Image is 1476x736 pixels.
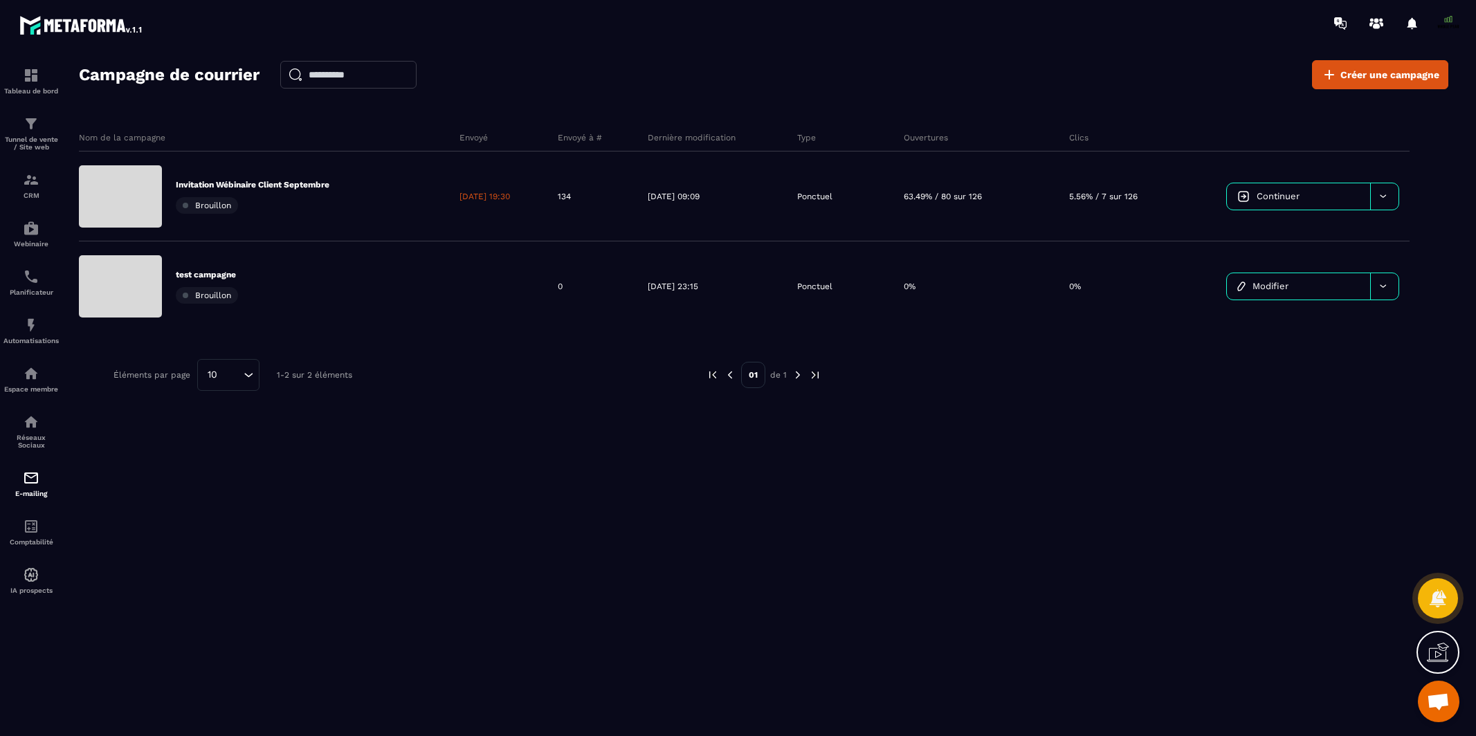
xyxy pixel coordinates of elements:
[23,365,39,382] img: automations
[797,191,832,202] p: Ponctuel
[1418,681,1459,722] a: Ouvrir le chat
[3,210,59,258] a: automationsautomationsWebinaire
[3,337,59,344] p: Automatisations
[792,369,804,381] img: next
[277,370,352,380] p: 1-2 sur 2 éléments
[113,370,190,380] p: Éléments par page
[648,191,700,202] p: [DATE] 09:09
[707,369,719,381] img: prev
[1237,282,1246,291] img: icon
[23,67,39,84] img: formation
[23,567,39,583] img: automations
[3,385,59,393] p: Espace membre
[3,240,59,248] p: Webinaire
[3,105,59,161] a: formationformationTunnel de vente / Site web
[3,192,59,199] p: CRM
[3,587,59,594] p: IA prospects
[176,179,329,190] p: Invitation Wébinaire Client Septembre
[79,132,165,143] p: Nom de la campagne
[1252,281,1288,291] span: Modifier
[797,132,816,143] p: Type
[3,538,59,546] p: Comptabilité
[19,12,144,37] img: logo
[3,258,59,306] a: schedulerschedulerPlanificateur
[459,132,488,143] p: Envoyé
[741,362,765,388] p: 01
[23,116,39,132] img: formation
[3,403,59,459] a: social-networksocial-networkRéseaux Sociaux
[203,367,222,383] span: 10
[3,161,59,210] a: formationformationCRM
[23,172,39,188] img: formation
[1312,60,1448,89] a: Créer une campagne
[23,317,39,333] img: automations
[904,191,982,202] p: 63.49% / 80 sur 126
[176,269,238,280] p: test campagne
[3,136,59,151] p: Tunnel de vente / Site web
[1069,191,1138,202] p: 5.56% / 7 sur 126
[3,459,59,508] a: emailemailE-mailing
[1069,132,1088,143] p: Clics
[724,369,736,381] img: prev
[3,288,59,296] p: Planificateur
[3,355,59,403] a: automationsautomationsEspace membre
[904,132,948,143] p: Ouvertures
[195,291,231,300] span: Brouillon
[1227,273,1370,300] a: Modifier
[23,518,39,535] img: accountant
[3,57,59,105] a: formationformationTableau de bord
[1227,183,1370,210] a: Continuer
[809,369,821,381] img: next
[1237,190,1250,203] img: icon
[222,367,240,383] input: Search for option
[558,132,602,143] p: Envoyé à #
[558,191,571,202] p: 134
[195,201,231,210] span: Brouillon
[3,490,59,497] p: E-mailing
[1340,68,1439,82] span: Créer une campagne
[3,306,59,355] a: automationsautomationsAutomatisations
[648,281,698,292] p: [DATE] 23:15
[3,508,59,556] a: accountantaccountantComptabilité
[23,470,39,486] img: email
[3,87,59,95] p: Tableau de bord
[23,220,39,237] img: automations
[23,414,39,430] img: social-network
[648,132,736,143] p: Dernière modification
[770,369,787,380] p: de 1
[1257,191,1300,201] span: Continuer
[558,281,563,292] p: 0
[79,61,259,89] h2: Campagne de courrier
[23,268,39,285] img: scheduler
[797,281,832,292] p: Ponctuel
[904,281,915,292] p: 0%
[459,191,510,202] p: [DATE] 19:30
[197,359,259,391] div: Search for option
[3,434,59,449] p: Réseaux Sociaux
[1069,281,1081,292] p: 0%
